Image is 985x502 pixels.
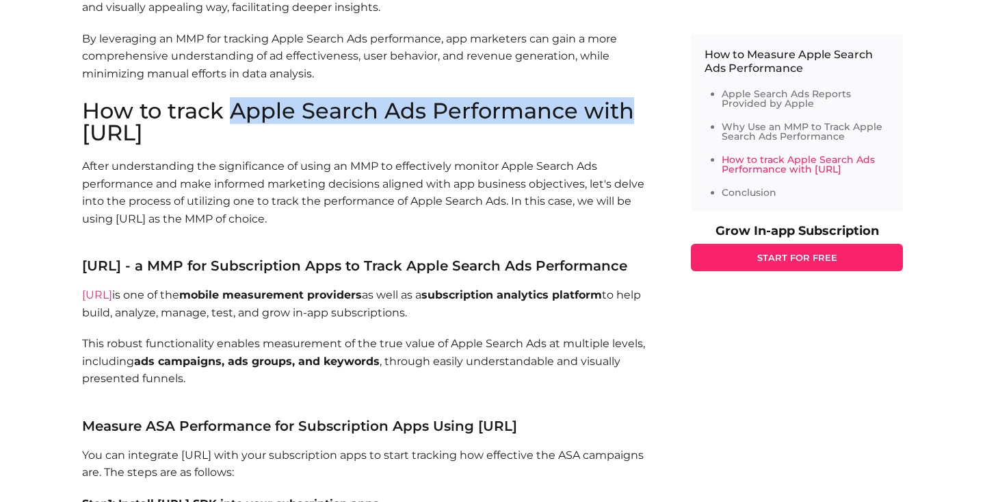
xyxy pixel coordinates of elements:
[82,286,664,321] p: is one of the as well as a to help build, analyze, manage, test, and grow in-app subscriptions.
[82,288,112,301] a: [URL]
[722,88,851,110] a: Apple Search Ads Reports Provided by Apple
[722,186,776,199] a: Conclusion
[722,153,875,175] a: How to track Apple Search Ads Performance with [URL]
[691,225,903,237] p: Grow In-app Subscription
[82,335,664,405] p: This robust functionality enables measurement of the true value of Apple Search Ads at multiple l...
[82,447,664,481] p: You can integrate [URL] with your subscription apps to start tracking how effective the ASA campa...
[134,355,380,368] b: ads campaigns, ads groups, and keywords
[691,244,903,271] a: START FOR FREE
[82,158,664,245] p: After understanding the significance of using an MMP to effectively monitor Apple Search Ads perf...
[82,419,664,433] h3: Measure ASA Performance for Subscription Apps Using [URL]
[705,48,889,75] p: How to Measure Apple Search Ads Performance
[82,30,664,100] p: By leveraging an MMP for tracking Apple Search Ads performance, app marketers can gain a more com...
[82,100,664,144] h2: How to track Apple Search Ads Performance with [URL]
[179,288,362,301] b: mobile measurement providers
[421,288,602,301] b: subscription analytics platform
[82,259,664,273] h3: [URL] - a MMP for Subscription Apps to Track Apple Search Ads Performance
[722,121,882,142] a: Why Use an MMP to Track Apple Search Ads Performance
